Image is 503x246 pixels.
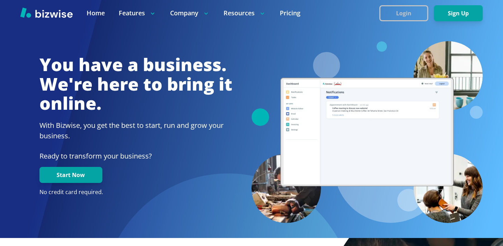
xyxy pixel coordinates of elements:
[434,5,483,21] button: Sign Up
[39,167,102,183] button: Start Now
[379,5,428,21] button: Login
[170,9,210,17] p: Company
[379,10,434,17] a: Login
[39,189,232,196] p: No credit card required.
[224,9,266,17] p: Resources
[39,172,102,178] a: Start Now
[87,9,105,17] a: Home
[119,9,156,17] p: Features
[39,55,232,113] h1: You have a business. We're here to bring it online.
[434,10,483,17] a: Sign Up
[20,7,73,18] img: Bizwise Logo
[280,9,300,17] a: Pricing
[39,151,232,161] p: Ready to transform your business?
[39,120,232,141] h2: With Bizwise, you get the best to start, run and grow your business.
